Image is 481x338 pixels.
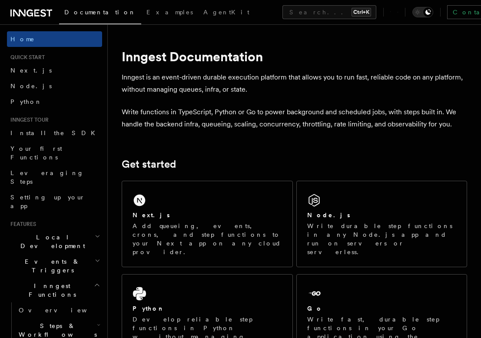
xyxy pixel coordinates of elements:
[307,211,350,219] h2: Node.js
[7,54,45,61] span: Quick start
[352,8,371,17] kbd: Ctrl+K
[7,63,102,78] a: Next.js
[307,304,323,313] h2: Go
[10,194,85,209] span: Setting up your app
[15,302,102,318] a: Overview
[7,165,102,189] a: Leveraging Steps
[203,9,249,16] span: AgentKit
[10,98,42,105] span: Python
[7,78,102,94] a: Node.js
[10,145,62,161] span: Your first Functions
[133,304,165,313] h2: Python
[412,7,433,17] button: Toggle dark mode
[7,257,95,275] span: Events & Triggers
[7,31,102,47] a: Home
[122,71,467,96] p: Inngest is an event-driven durable execution platform that allows you to run fast, reliable code ...
[7,116,49,123] span: Inngest tour
[141,3,198,23] a: Examples
[296,181,468,267] a: Node.jsWrite durable step functions in any Node.js app and run on servers or serverless.
[122,49,467,64] h1: Inngest Documentation
[59,3,141,24] a: Documentation
[122,181,293,267] a: Next.jsAdd queueing, events, crons, and step functions to your Next app on any cloud provider.
[7,94,102,109] a: Python
[7,278,102,302] button: Inngest Functions
[133,222,282,256] p: Add queueing, events, crons, and step functions to your Next app on any cloud provider.
[10,67,52,74] span: Next.js
[10,83,52,89] span: Node.js
[7,221,36,228] span: Features
[7,189,102,214] a: Setting up your app
[146,9,193,16] span: Examples
[7,229,102,254] button: Local Development
[307,222,457,256] p: Write durable step functions in any Node.js app and run on servers or serverless.
[10,169,84,185] span: Leveraging Steps
[7,254,102,278] button: Events & Triggers
[64,9,136,16] span: Documentation
[133,211,170,219] h2: Next.js
[10,35,35,43] span: Home
[122,106,467,130] p: Write functions in TypeScript, Python or Go to power background and scheduled jobs, with steps bu...
[7,233,95,250] span: Local Development
[7,125,102,141] a: Install the SDK
[10,129,100,136] span: Install the SDK
[7,141,102,165] a: Your first Functions
[7,282,94,299] span: Inngest Functions
[282,5,376,19] button: Search...Ctrl+K
[122,158,176,170] a: Get started
[198,3,255,23] a: AgentKit
[19,307,108,314] span: Overview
